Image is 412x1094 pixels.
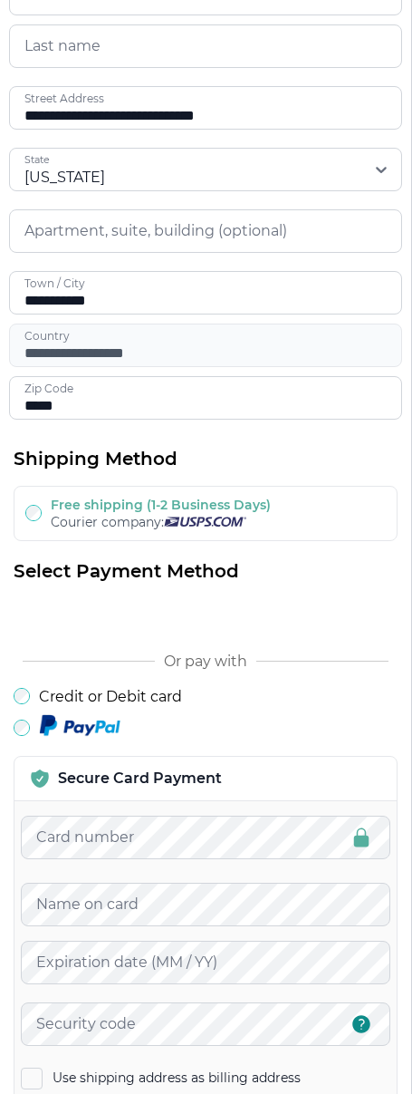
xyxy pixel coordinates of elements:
p: Secure Card Payment [58,769,222,789]
h2: Shipping Method [14,447,398,471]
label: Free shipping (1-2 Business Days) [51,497,271,513]
img: Usps courier company [164,517,246,527]
span: Or pay with [164,653,247,670]
span: Courier company: [51,514,164,530]
img: Paypal [39,714,120,738]
label: Credit or Debit card [39,688,182,705]
h2: Select Payment Method [14,559,398,584]
label: Use shipping address as billing address [53,1070,301,1087]
div: [US_STATE] [24,168,105,188]
iframe: Secure payment button frame [14,598,398,634]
